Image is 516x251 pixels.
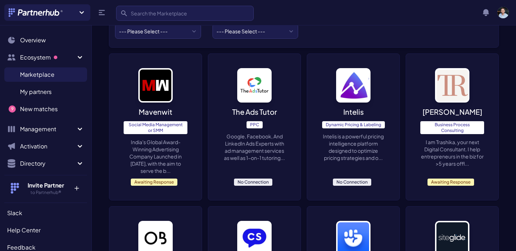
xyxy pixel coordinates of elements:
span: Marketplace [20,70,54,79]
span: 9 [9,105,16,113]
h4: Invite Partner [23,181,69,190]
span: Overview [20,36,46,44]
p: India's Global Award-Winning Advertising Company Launched in [DATE], with the aim to serve the b... [124,138,187,174]
img: image_alt [138,68,173,103]
span: No Connection [234,179,272,186]
span: Business Process Consulting [420,121,484,134]
p: Intelis is a powerful pricing intelligence platform designed to optimize pricing strategies and o... [321,133,385,161]
span: Awaiting Response [131,179,177,186]
span: Ecosystem [20,53,76,62]
span: PPC [247,121,263,128]
span: Activation [20,142,76,151]
h5: to Partnerhub® [23,190,69,195]
span: My partners [20,87,52,96]
input: Search the Marketplace [116,6,254,21]
img: image_alt [237,68,272,103]
img: Partnerhub® Logo [9,8,63,17]
span: Directory [20,159,76,168]
img: user photo [497,7,509,18]
span: Dynamic Pricing & Labeling [322,121,385,128]
a: Marketplace [4,67,87,82]
a: image_alt MavenwitSocial Media Management or SMMIndia's Global Award-Winning Advertising Company ... [109,53,202,200]
p: Google, Facebook, And LinkedIn Ads Experts with ad management services as well as 1-on-1 tutoring... [223,133,286,161]
span: Awaiting Response [427,179,474,186]
button: Management [4,122,87,136]
button: Directory [4,156,87,171]
a: New matches [4,102,87,116]
p: The Ads Tutor [232,107,277,117]
p: I am Trashika, your next Digital Consultant. I help entrepreneurs in the biz for >5 years offl... [420,138,484,167]
a: Overview [4,33,87,47]
p: + [69,181,84,193]
a: My partners [4,85,87,99]
button: Invite Partner to Partnerhub® + [4,175,87,201]
p: Mavenwit [139,107,172,117]
span: Slack [7,209,22,217]
a: image_alt The Ads TutorPPCGoogle, Facebook, And LinkedIn Ads Experts with ad management services ... [208,53,301,200]
a: Slack [4,206,87,220]
img: image_alt [435,68,469,103]
button: Ecosystem [4,50,87,65]
p: [PERSON_NAME] [422,107,482,117]
span: Management [20,125,76,133]
a: image_alt IntelisDynamic Pricing & LabelingIntelis is a powerful pricing intelligence platform de... [307,53,400,200]
span: Help Center [7,226,40,235]
a: Help Center [4,223,87,237]
p: Intelis [343,107,364,117]
img: image_alt [336,68,371,103]
button: Activation [4,139,87,153]
a: image_alt [PERSON_NAME]Business Process ConsultingI am Trashika, your next Digital Consultant. I ... [406,53,499,200]
span: New matches [20,105,58,113]
span: No Connection [333,179,371,186]
span: Social Media Management or SMM [124,121,187,134]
